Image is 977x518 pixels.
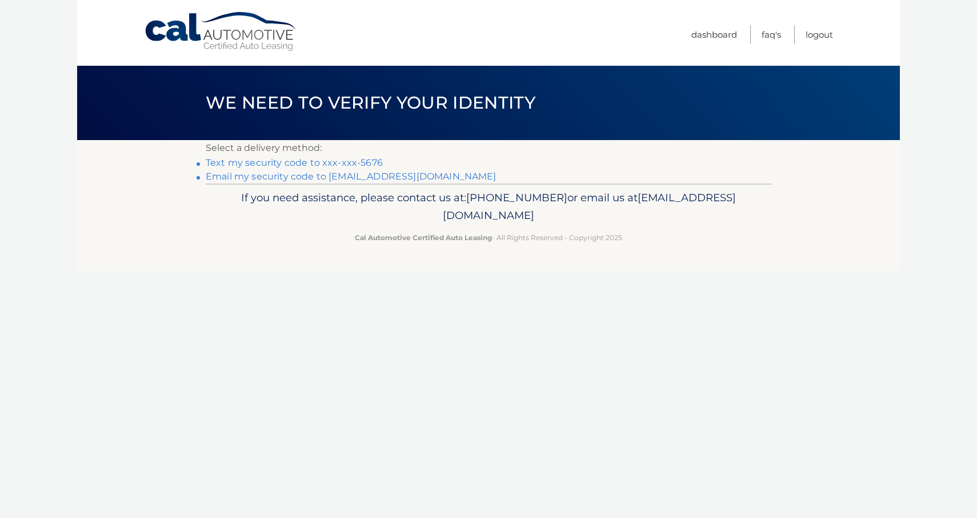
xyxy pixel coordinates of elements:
[691,25,737,44] a: Dashboard
[466,191,567,204] span: [PHONE_NUMBER]
[213,189,764,225] p: If you need assistance, please contact us at: or email us at
[355,233,492,242] strong: Cal Automotive Certified Auto Leasing
[206,140,771,156] p: Select a delivery method:
[206,171,496,182] a: Email my security code to [EMAIL_ADDRESS][DOMAIN_NAME]
[206,92,535,113] span: We need to verify your identity
[213,232,764,244] p: - All Rights Reserved - Copyright 2025
[762,25,781,44] a: FAQ's
[144,11,298,52] a: Cal Automotive
[206,157,383,168] a: Text my security code to xxx-xxx-5676
[806,25,833,44] a: Logout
